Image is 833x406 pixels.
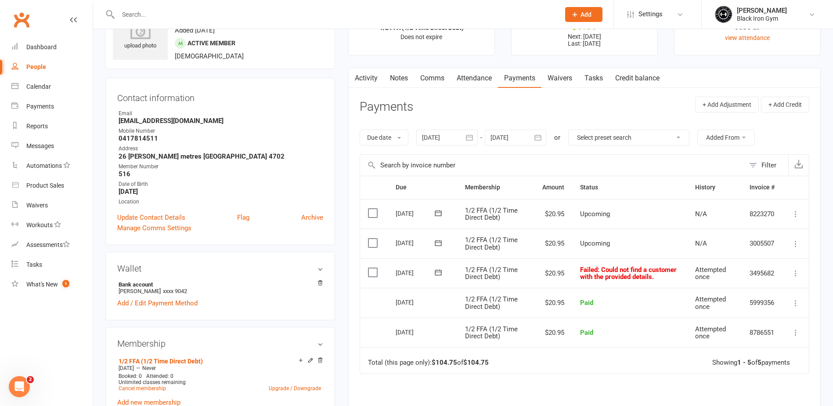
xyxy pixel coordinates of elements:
a: Comms [414,68,451,88]
div: [PERSON_NAME] [737,7,787,14]
span: Paid [580,299,593,307]
span: 2 [27,376,34,383]
a: People [11,57,93,77]
span: 1/2 FFA (1/2 Time Direct Debt) [465,207,518,222]
a: Tasks [578,68,609,88]
td: $20.95 [534,318,572,348]
a: Cancel membership [119,385,166,391]
div: Date of Birth [119,180,323,188]
span: [DATE] [119,365,134,371]
th: Due [388,176,457,199]
a: Attendance [451,68,498,88]
img: thumb_image1623296242.png [715,6,732,23]
td: 3005507 [742,228,783,258]
div: [DATE] [396,295,436,309]
div: — [116,365,323,372]
button: Filter [745,155,788,176]
div: [DATE] [396,266,436,279]
a: Activity [349,68,384,88]
div: Reports [26,123,48,130]
div: Showing of payments [712,359,790,366]
h3: Wallet [117,264,323,273]
li: [PERSON_NAME] [117,280,323,296]
div: Member Number [119,163,323,171]
a: Dashboard [11,37,93,57]
div: Assessments [26,241,70,248]
h3: Membership [117,339,323,348]
div: Waivers [26,202,48,209]
time: Added [DATE] [175,26,215,34]
span: Upcoming [580,210,610,218]
div: What's New [26,281,58,288]
div: Mobile Number [119,127,323,135]
a: Waivers [11,196,93,215]
span: Active member [188,40,235,47]
span: 1 [62,280,69,287]
a: Flag [237,212,249,223]
div: Automations [26,162,62,169]
div: Tasks [26,261,42,268]
td: $20.95 [534,288,572,318]
div: Calendar [26,83,51,90]
th: Amount [534,176,572,199]
a: Workouts [11,215,93,235]
iframe: Intercom live chat [9,376,30,397]
a: Automations [11,156,93,176]
div: Address [119,145,323,153]
span: xxxx 9042 [163,288,187,294]
a: Reports [11,116,93,136]
td: 5999356 [742,288,783,318]
span: 1/2 FFA (1/2 Time Direct Debt) [465,325,518,341]
a: view attendance [725,34,770,41]
div: or [554,132,560,143]
button: + Add Adjustment [695,97,759,112]
a: Tasks [11,255,93,275]
span: Booked: 0 [119,373,142,379]
strong: [EMAIL_ADDRESS][DOMAIN_NAME] [119,117,323,125]
div: Payments [26,103,54,110]
strong: 5 [757,359,761,366]
h3: Contact information [117,90,323,103]
div: $0.00 [519,22,649,31]
th: Membership [457,176,534,199]
a: Archive [301,212,323,223]
div: Dashboard [26,43,57,51]
a: Credit balance [609,68,666,88]
div: Black Iron Gym [737,14,787,22]
td: $20.95 [534,199,572,229]
span: Upcoming [580,239,610,247]
div: [DATE] [396,207,436,220]
a: Waivers [541,68,578,88]
td: 3495682 [742,258,783,288]
button: Add [565,7,602,22]
div: People [26,63,46,70]
a: Payments [11,97,93,116]
a: Messages [11,136,93,156]
a: Upgrade / Downgrade [269,385,321,391]
a: Update Contact Details [117,212,185,223]
span: Failed [580,266,677,281]
span: Add [581,11,591,18]
a: Manage Comms Settings [117,223,191,233]
div: Total (this page only): of [368,359,489,366]
span: N/A [695,239,707,247]
span: [DEMOGRAPHIC_DATA] [175,52,244,60]
a: Payments [498,68,541,88]
span: Attempted once [695,266,726,281]
strong: $104.75 [432,359,457,366]
button: Due date [360,130,408,145]
span: Settings [638,4,663,24]
th: History [687,176,742,199]
strong: 516 [119,170,323,178]
span: Never [142,365,156,371]
p: Next: [DATE] Last: [DATE] [519,33,649,47]
div: Messages [26,142,54,149]
a: Add / Edit Payment Method [117,298,198,308]
strong: $104.75 [463,359,489,366]
td: 8786551 [742,318,783,348]
a: Clubworx [11,9,32,31]
span: Does not expire [400,33,442,40]
a: Calendar [11,77,93,97]
a: Assessments [11,235,93,255]
strong: [DATE] [119,188,323,196]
